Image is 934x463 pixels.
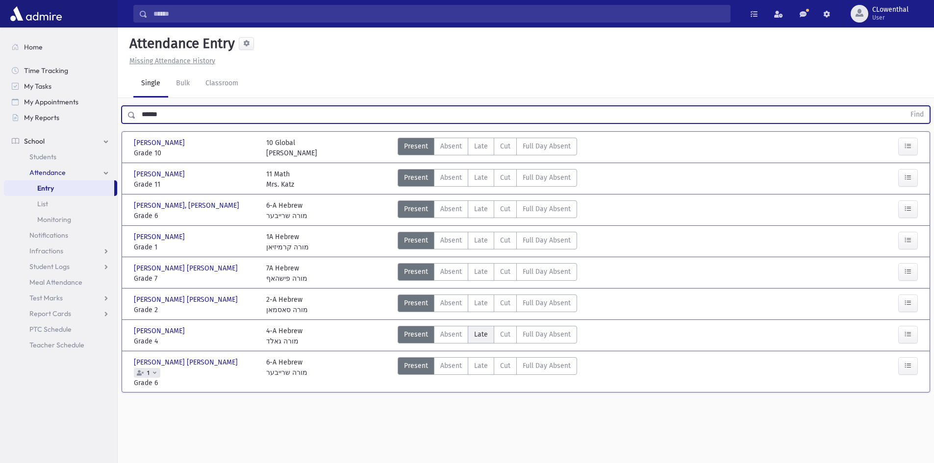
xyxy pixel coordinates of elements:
[134,148,256,158] span: Grade 10
[474,298,488,308] span: Late
[266,357,307,388] div: 6-A Hebrew מורה שרייבער
[440,141,462,151] span: Absent
[398,326,577,346] div: AttTypes
[872,14,909,22] span: User
[134,305,256,315] span: Grade 2
[4,133,117,149] a: School
[474,204,488,214] span: Late
[4,94,117,110] a: My Appointments
[29,231,68,240] span: Notifications
[134,273,256,284] span: Grade 7
[24,97,78,106] span: My Appointments
[872,6,909,14] span: CLowenthal
[398,232,577,252] div: AttTypes
[134,336,256,346] span: Grade 4
[29,168,66,177] span: Attendance
[404,329,428,340] span: Present
[500,267,510,277] span: Cut
[266,169,294,190] div: 11 Math Mrs. Katz
[474,329,488,340] span: Late
[474,141,488,151] span: Late
[398,263,577,284] div: AttTypes
[474,361,488,371] span: Late
[29,325,72,334] span: PTC Schedule
[500,172,510,183] span: Cut
[4,227,117,243] a: Notifications
[500,141,510,151] span: Cut
[24,66,68,75] span: Time Tracking
[404,361,428,371] span: Present
[4,290,117,306] a: Test Marks
[29,341,84,349] span: Teacher Schedule
[29,152,56,161] span: Students
[440,204,462,214] span: Absent
[8,4,64,24] img: AdmirePro
[4,110,117,125] a: My Reports
[523,204,571,214] span: Full Day Absent
[24,113,59,122] span: My Reports
[37,215,71,224] span: Monitoring
[4,180,114,196] a: Entry
[4,306,117,321] a: Report Cards
[523,329,571,340] span: Full Day Absent
[404,298,428,308] span: Present
[440,267,462,277] span: Absent
[168,70,198,97] a: Bulk
[404,204,428,214] span: Present
[134,357,240,367] span: [PERSON_NAME] [PERSON_NAME]
[37,184,54,193] span: Entry
[4,63,117,78] a: Time Tracking
[37,199,48,208] span: List
[404,172,428,183] span: Present
[29,309,71,318] span: Report Cards
[29,262,70,271] span: Student Logs
[474,267,488,277] span: Late
[24,137,45,146] span: School
[4,78,117,94] a: My Tasks
[129,57,215,65] u: Missing Attendance History
[4,259,117,274] a: Student Logs
[404,235,428,245] span: Present
[24,82,51,91] span: My Tasks
[266,294,308,315] div: 2-A Hebrew מורה סאסמאן
[29,278,82,287] span: Meal Attendance
[440,361,462,371] span: Absent
[4,196,117,212] a: List
[404,141,428,151] span: Present
[266,326,303,346] div: 4-A Hebrew מורה גאלד
[266,138,317,158] div: 10 Global [PERSON_NAME]
[134,138,187,148] span: [PERSON_NAME]
[266,200,307,221] div: 6-A Hebrew מורה שרייבער
[523,141,571,151] span: Full Day Absent
[474,172,488,183] span: Late
[133,70,168,97] a: Single
[404,267,428,277] span: Present
[523,298,571,308] span: Full Day Absent
[4,274,117,290] a: Meal Attendance
[4,149,117,165] a: Students
[500,329,510,340] span: Cut
[523,361,571,371] span: Full Day Absent
[4,165,117,180] a: Attendance
[134,232,187,242] span: [PERSON_NAME]
[4,243,117,259] a: Infractions
[500,204,510,214] span: Cut
[500,361,510,371] span: Cut
[134,179,256,190] span: Grade 11
[134,211,256,221] span: Grade 6
[29,246,63,255] span: Infractions
[905,106,930,123] button: Find
[440,235,462,245] span: Absent
[148,5,730,23] input: Search
[134,263,240,273] span: [PERSON_NAME] [PERSON_NAME]
[134,378,256,388] span: Grade 6
[198,70,246,97] a: Classroom
[134,242,256,252] span: Grade 1
[523,267,571,277] span: Full Day Absent
[500,298,510,308] span: Cut
[134,169,187,179] span: [PERSON_NAME]
[523,172,571,183] span: Full Day Absent
[4,39,117,55] a: Home
[29,293,63,302] span: Test Marks
[440,329,462,340] span: Absent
